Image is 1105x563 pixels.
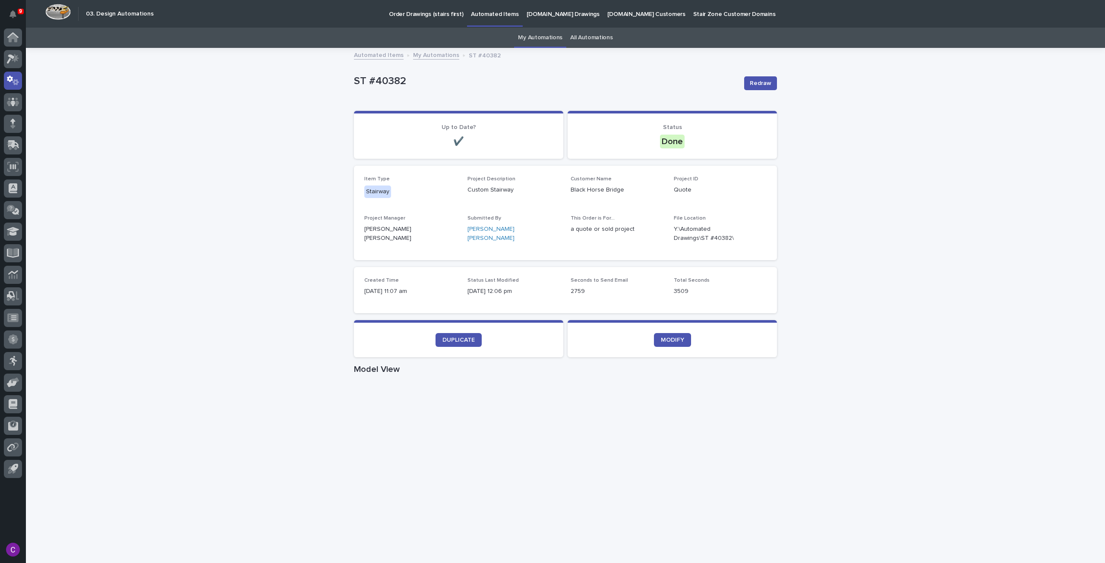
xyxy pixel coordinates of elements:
span: This Order is For... [571,216,615,221]
p: 3509 [674,287,767,296]
: Y:\Automated Drawings\ST #40382\ [674,225,746,243]
p: [DATE] 12:06 pm [467,287,560,296]
div: Notifications9 [11,10,22,24]
span: Seconds to Send Email [571,278,628,283]
button: Redraw [744,76,777,90]
span: Project Description [467,176,515,182]
p: 9 [19,8,22,14]
a: Automated Items [354,50,404,60]
span: MODIFY [661,337,684,343]
a: MODIFY [654,333,691,347]
div: Done [660,135,685,148]
a: DUPLICATE [436,333,482,347]
a: My Automations [518,28,562,48]
p: [PERSON_NAME] [PERSON_NAME] [364,225,457,243]
p: Black Horse Bridge [571,186,663,195]
span: Project Manager [364,216,405,221]
p: a quote or sold project [571,225,663,234]
p: ST #40382 [354,75,737,88]
h1: Model View [354,364,777,374]
span: File Location [674,216,706,221]
p: 2759 [571,287,663,296]
span: Redraw [750,79,771,88]
span: Item Type [364,176,390,182]
div: Stairway [364,186,391,198]
a: All Automations [570,28,612,48]
a: My Automations [413,50,459,60]
button: Notifications [4,5,22,23]
span: Total Seconds [674,278,710,283]
span: Created Time [364,278,399,283]
h2: 03. Design Automations [86,10,154,18]
img: Workspace Logo [45,4,71,20]
p: [DATE] 11:07 am [364,287,457,296]
span: Submitted By [467,216,501,221]
span: DUPLICATE [442,337,475,343]
a: [PERSON_NAME] [PERSON_NAME] [467,225,560,243]
span: Up to Date? [442,124,476,130]
button: users-avatar [4,541,22,559]
span: Status Last Modified [467,278,519,283]
span: Customer Name [571,176,612,182]
p: Quote [674,186,767,195]
span: Project ID [674,176,698,182]
p: Custom Stairway [467,186,560,195]
p: ST #40382 [469,50,501,60]
p: ✔️ [364,136,553,147]
span: Status [663,124,682,130]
